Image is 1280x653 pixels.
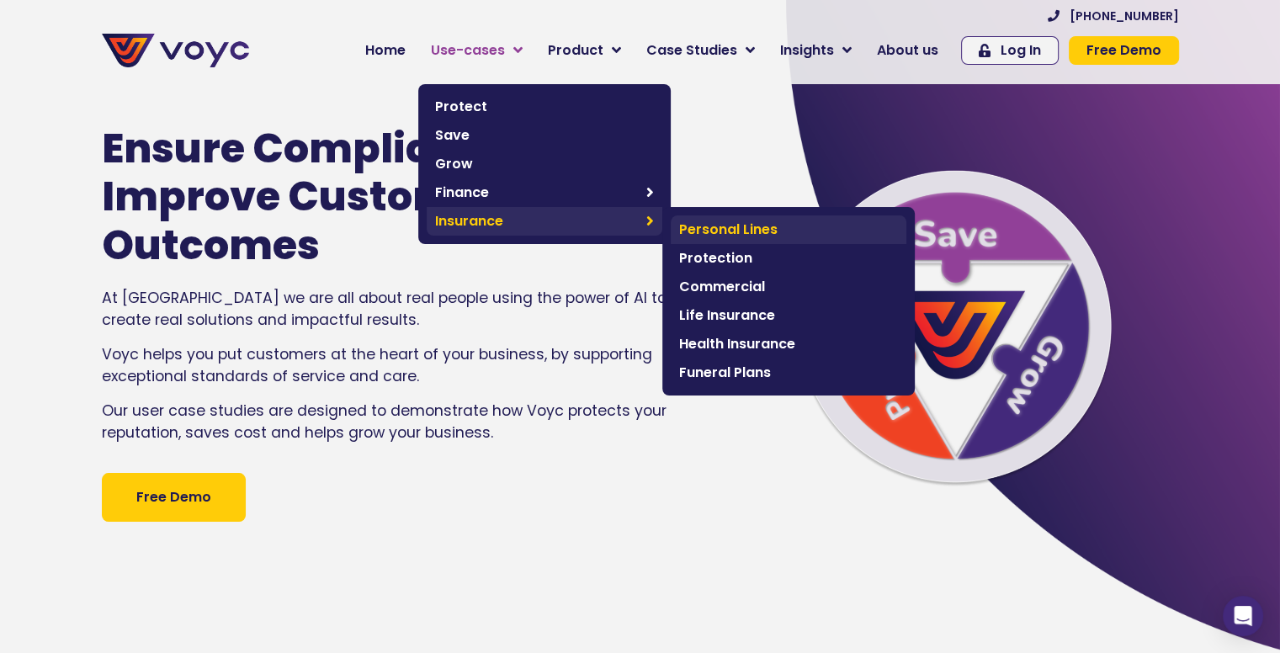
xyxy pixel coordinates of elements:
span: Personal Lines [679,220,898,240]
span: Health Insurance [679,334,898,354]
span: Product [548,40,603,61]
span: About us [877,40,938,61]
a: Protect [427,93,662,121]
span: Save [435,125,654,146]
span: Protect [435,97,654,117]
a: Home [353,34,418,67]
span: Job title [223,136,280,156]
a: Health Insurance [671,330,906,358]
a: Commercial [671,273,906,301]
a: Protection [671,244,906,273]
a: Product [535,34,634,67]
a: Insurance [427,207,662,236]
span: Commercial [679,277,898,297]
span: Insights [780,40,834,61]
a: Save [427,121,662,150]
a: Insights [767,34,864,67]
p: Our user case studies are designed to demonstrate how Voyc protects your reputation, saves cost a... [102,400,677,444]
p: At [GEOGRAPHIC_DATA] we are all about real people using the power of AI to create real solutions ... [102,287,677,332]
span: Insurance [435,211,638,231]
span: Free Demo [136,487,211,507]
p: Voyc helps you put customers at the heart of your business, by supporting exceptional standards o... [102,343,677,388]
a: Privacy Policy [347,350,426,367]
span: Home [365,40,406,61]
a: [PHONE_NUMBER] [1048,10,1179,22]
span: Protection [679,248,898,268]
span: Log In [1001,44,1041,57]
span: Use-cases [431,40,505,61]
a: Case Studies [634,34,767,67]
a: Use-cases [418,34,535,67]
h1: Ensure Compliance & Improve Customer Outcomes [102,125,627,270]
span: Free Demo [1086,44,1161,57]
span: Finance [435,183,638,203]
a: Log In [961,36,1059,65]
span: Case Studies [646,40,737,61]
span: Grow [435,154,654,174]
span: Funeral Plans [679,363,898,383]
span: Life Insurance [679,305,898,326]
a: Life Insurance [671,301,906,330]
a: Personal Lines [671,215,906,244]
span: [PHONE_NUMBER] [1070,10,1179,22]
span: Phone [223,67,265,87]
a: Grow [427,150,662,178]
img: voyc-full-logo [102,34,249,67]
a: About us [864,34,951,67]
a: Funeral Plans [671,358,906,387]
div: Open Intercom Messenger [1223,596,1263,636]
a: Free Demo [102,473,246,522]
a: Free Demo [1069,36,1179,65]
a: Finance [427,178,662,207]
